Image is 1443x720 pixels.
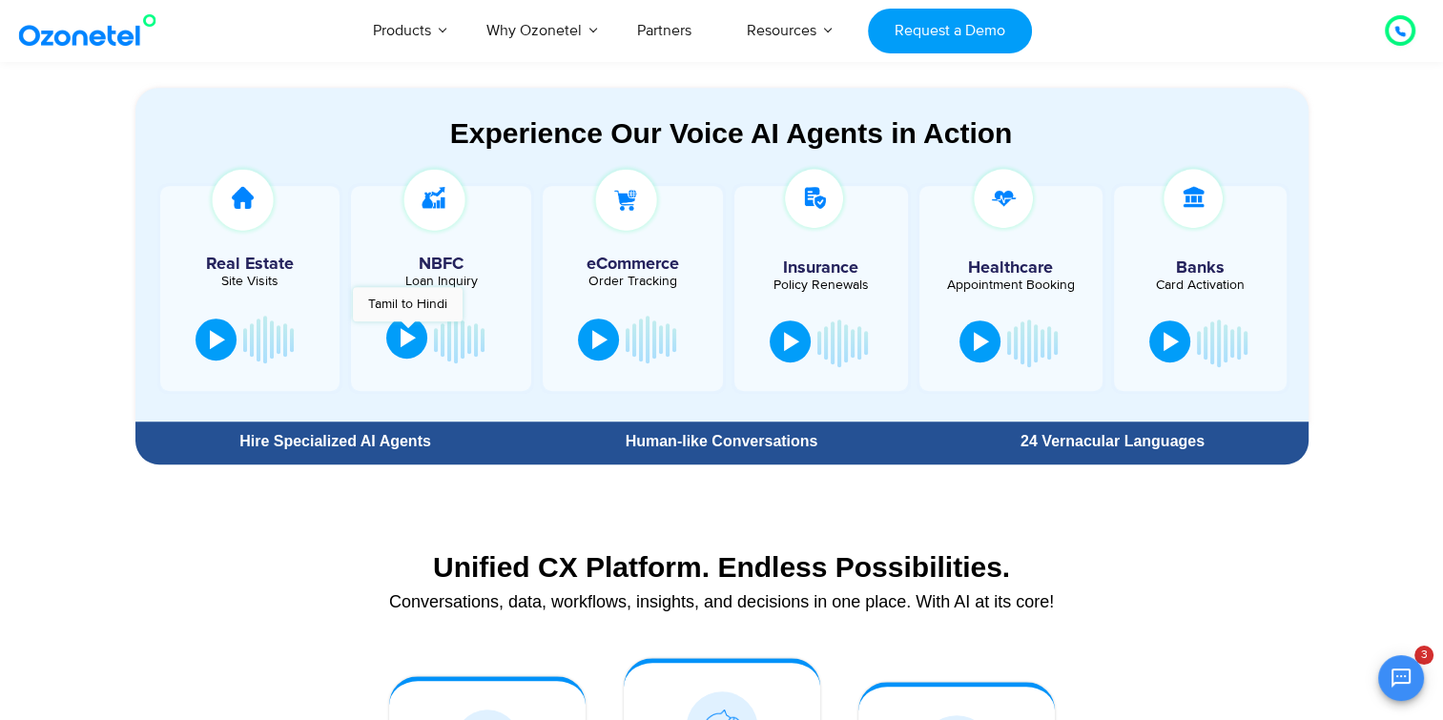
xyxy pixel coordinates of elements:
div: Human-like Conversations [535,434,907,449]
h5: NBFC [361,256,522,273]
div: Site Visits [170,275,331,288]
a: Request a Demo [868,9,1031,53]
button: Open chat [1378,655,1424,701]
h5: Real Estate [170,256,331,273]
span: 3 [1414,646,1433,665]
div: Card Activation [1123,278,1278,292]
div: Unified CX Platform. Endless Possibilities. [145,550,1299,584]
h5: Insurance [744,259,898,277]
h5: Banks [1123,259,1278,277]
div: Loan Inquiry [361,275,522,288]
div: Conversations, data, workflows, insights, and decisions in one place. With AI at its core! [145,593,1299,610]
h5: eCommerce [552,256,713,273]
div: 24 Vernacular Languages [926,434,1298,449]
div: Order Tracking [552,275,713,288]
h5: Healthcare [934,259,1088,277]
div: Hire Specialized AI Agents [145,434,526,449]
div: Appointment Booking [934,278,1088,292]
div: Policy Renewals [744,278,898,292]
div: Experience Our Voice AI Agents in Action [155,116,1309,150]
